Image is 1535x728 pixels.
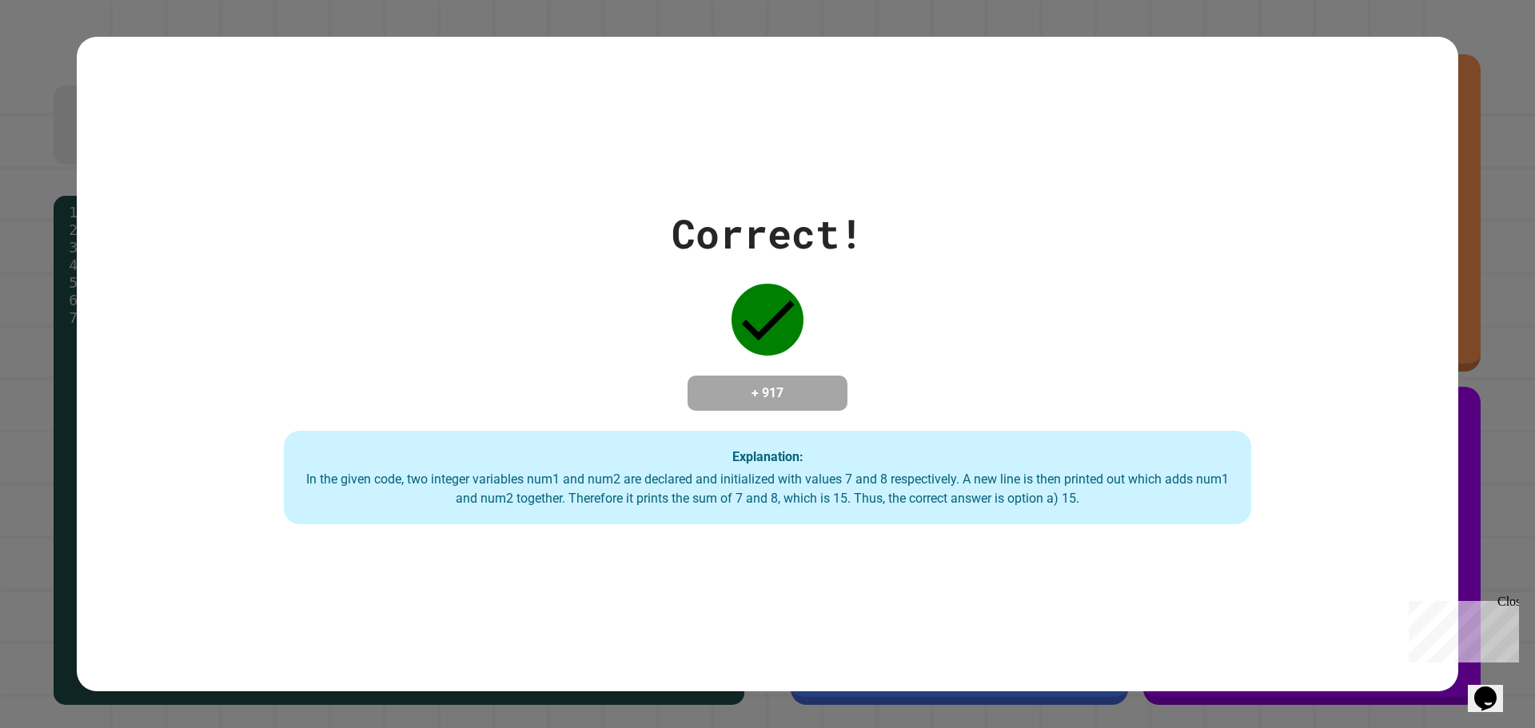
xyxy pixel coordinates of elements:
[1468,664,1519,712] iframe: chat widget
[300,470,1235,508] div: In the given code, two integer variables num1 and num2 are declared and initialized with values 7...
[732,448,803,463] strong: Explanation:
[6,6,110,101] div: Chat with us now!Close
[672,204,863,264] div: Correct!
[704,384,831,403] h4: + 917
[1402,595,1519,662] iframe: chat widget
